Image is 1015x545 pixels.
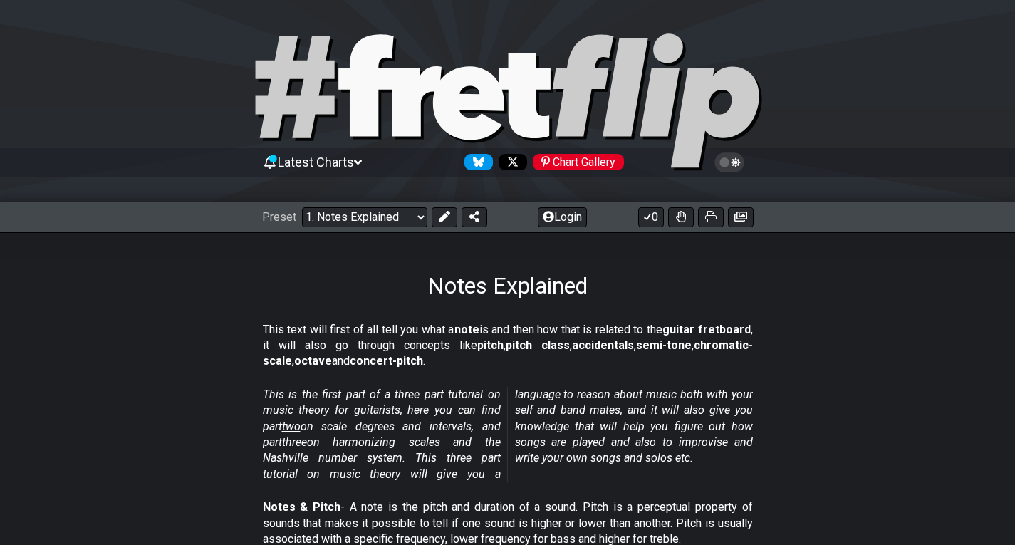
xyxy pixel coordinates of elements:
strong: concert-pitch [350,354,423,368]
strong: pitch [477,338,504,352]
span: Preset [262,210,296,224]
a: Follow #fretflip at X [493,154,527,170]
span: Latest Charts [278,155,354,170]
strong: Notes & Pitch [263,500,340,514]
strong: semi-tone [636,338,692,352]
strong: guitar fretboard [662,323,751,336]
h1: Notes Explained [427,272,588,299]
a: #fretflip at Pinterest [527,154,624,170]
a: Follow #fretflip at Bluesky [459,154,493,170]
div: Chart Gallery [533,154,624,170]
em: This is the first part of a three part tutorial on music theory for guitarists, here you can find... [263,388,753,481]
button: 0 [638,207,664,227]
span: Toggle light / dark theme [722,156,738,169]
button: Print [698,207,724,227]
button: Login [538,207,587,227]
button: Create image [728,207,754,227]
strong: octave [294,354,332,368]
span: three [282,435,307,449]
strong: accidentals [572,338,634,352]
span: two [282,420,301,433]
button: Share Preset [462,207,487,227]
p: This text will first of all tell you what a is and then how that is related to the , it will also... [263,322,753,370]
select: Preset [302,207,427,227]
strong: note [454,323,479,336]
strong: pitch class [506,338,570,352]
button: Toggle Dexterity for all fretkits [668,207,694,227]
button: Edit Preset [432,207,457,227]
